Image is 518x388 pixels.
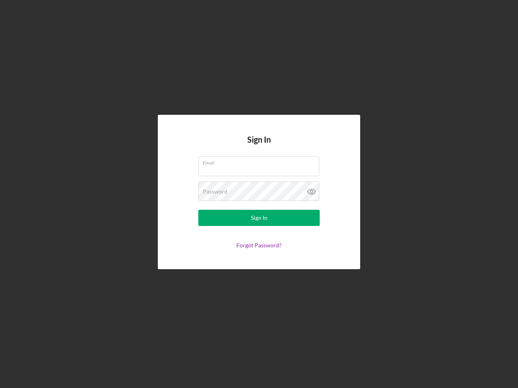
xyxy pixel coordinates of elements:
a: Forgot Password? [236,242,282,249]
label: Email [203,157,319,166]
h4: Sign In [247,135,271,156]
label: Password [203,188,227,195]
button: Sign In [198,210,320,226]
div: Sign In [251,210,267,226]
